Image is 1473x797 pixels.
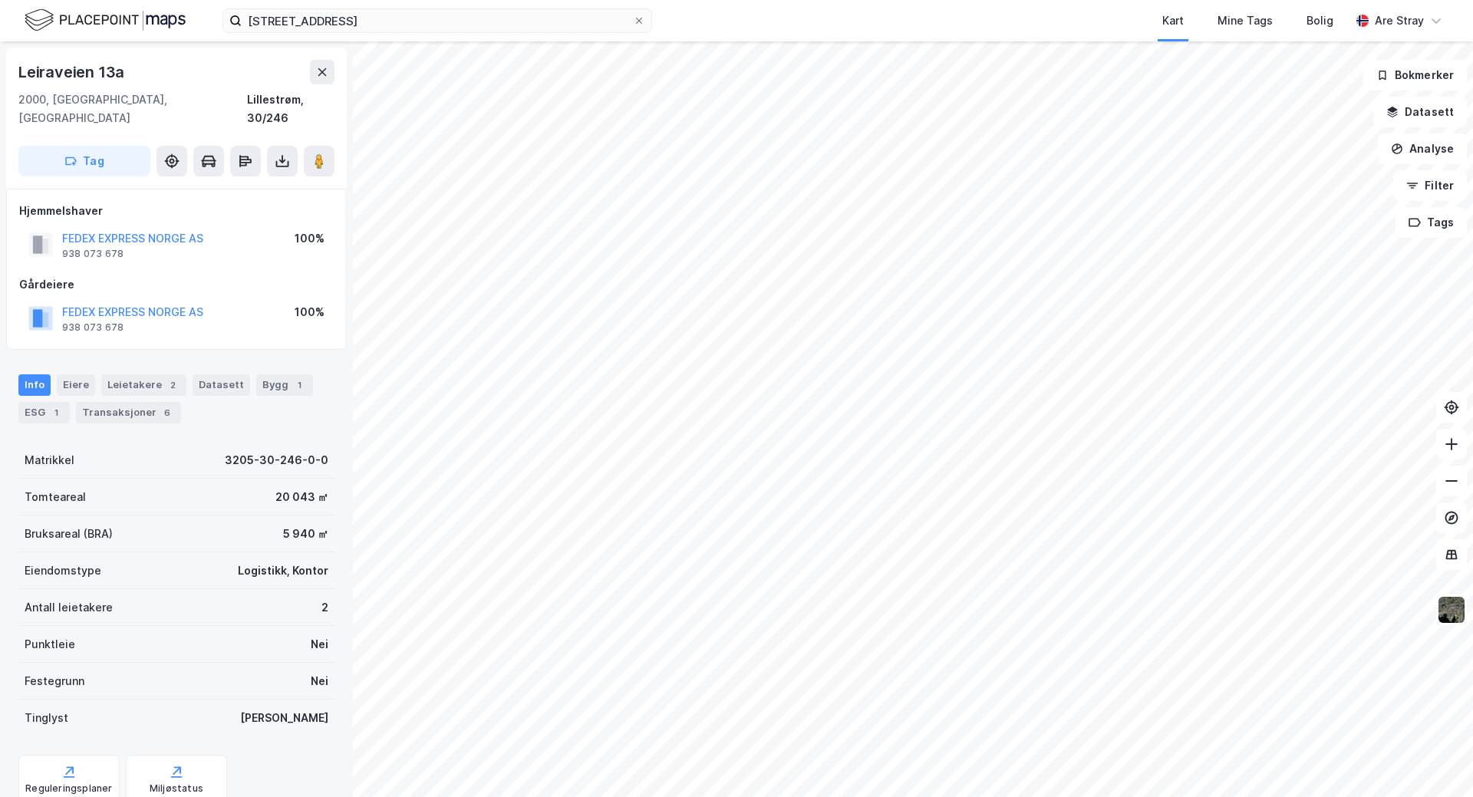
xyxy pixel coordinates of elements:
[1162,12,1184,30] div: Kart
[25,635,75,654] div: Punktleie
[18,146,150,176] button: Tag
[19,202,334,220] div: Hjemmelshaver
[101,374,186,396] div: Leietakere
[76,402,181,423] div: Transaksjoner
[283,525,328,543] div: 5 940 ㎡
[295,303,325,321] div: 100%
[193,374,250,396] div: Datasett
[321,598,328,617] div: 2
[247,91,334,127] div: Lillestrøm, 30/246
[240,709,328,727] div: [PERSON_NAME]
[292,377,307,393] div: 1
[18,402,70,423] div: ESG
[1375,12,1424,30] div: Are Stray
[25,672,84,690] div: Festegrunn
[25,488,86,506] div: Tomteareal
[18,374,51,396] div: Info
[1363,60,1467,91] button: Bokmerker
[25,709,68,727] div: Tinglyst
[25,7,186,34] img: logo.f888ab2527a4732fd821a326f86c7f29.svg
[1378,133,1467,164] button: Analyse
[256,374,313,396] div: Bygg
[25,562,101,580] div: Eiendomstype
[18,91,247,127] div: 2000, [GEOGRAPHIC_DATA], [GEOGRAPHIC_DATA]
[25,525,113,543] div: Bruksareal (BRA)
[242,9,633,32] input: Søk på adresse, matrikkel, gårdeiere, leietakere eller personer
[1396,723,1473,797] iframe: Chat Widget
[225,451,328,469] div: 3205-30-246-0-0
[1307,12,1333,30] div: Bolig
[295,229,325,248] div: 100%
[25,598,113,617] div: Antall leietakere
[1437,595,1466,624] img: 9k=
[1396,207,1467,238] button: Tags
[311,672,328,690] div: Nei
[25,782,112,795] div: Reguleringsplaner
[238,562,328,580] div: Logistikk, Kontor
[165,377,180,393] div: 2
[160,405,175,420] div: 6
[62,321,124,334] div: 938 073 678
[311,635,328,654] div: Nei
[62,248,124,260] div: 938 073 678
[1373,97,1467,127] button: Datasett
[150,782,203,795] div: Miljøstatus
[25,451,74,469] div: Matrikkel
[57,374,95,396] div: Eiere
[18,60,127,84] div: Leiraveien 13a
[275,488,328,506] div: 20 043 ㎡
[19,275,334,294] div: Gårdeiere
[1218,12,1273,30] div: Mine Tags
[1393,170,1467,201] button: Filter
[48,405,64,420] div: 1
